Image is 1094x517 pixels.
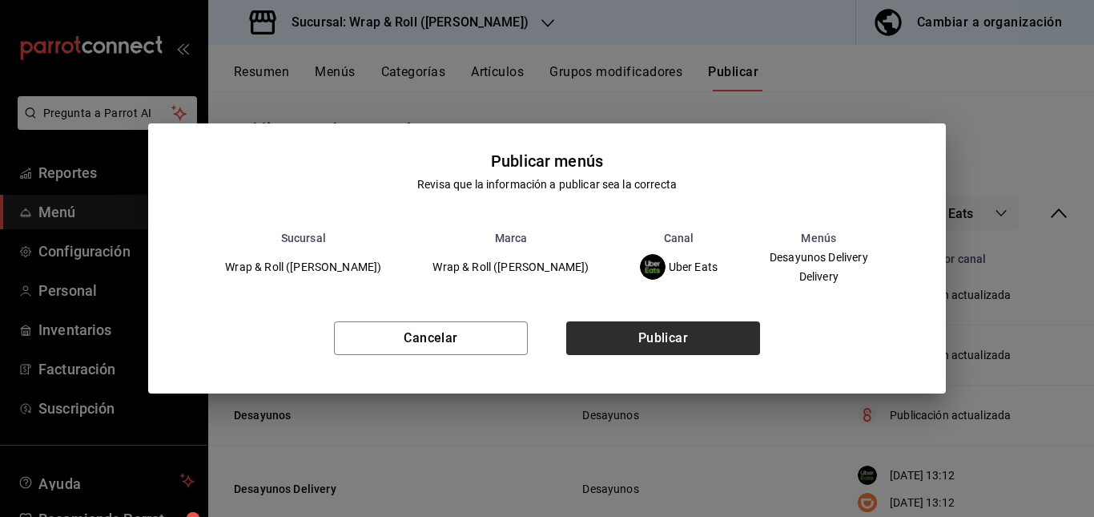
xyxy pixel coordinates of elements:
[770,252,868,263] span: Desayunos Delivery
[770,271,868,282] span: Delivery
[407,244,614,289] td: Wrap & Roll ([PERSON_NAME])
[334,321,528,355] button: Cancelar
[640,254,718,280] div: Uber Eats
[566,321,760,355] button: Publicar
[407,232,614,244] th: Marca
[491,149,603,173] div: Publicar menús
[743,232,895,244] th: Menús
[614,232,743,244] th: Canal
[417,176,677,193] div: Revisa que la información a publicar sea la correcta
[199,232,407,244] th: Sucursal
[199,244,407,289] td: Wrap & Roll ([PERSON_NAME])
